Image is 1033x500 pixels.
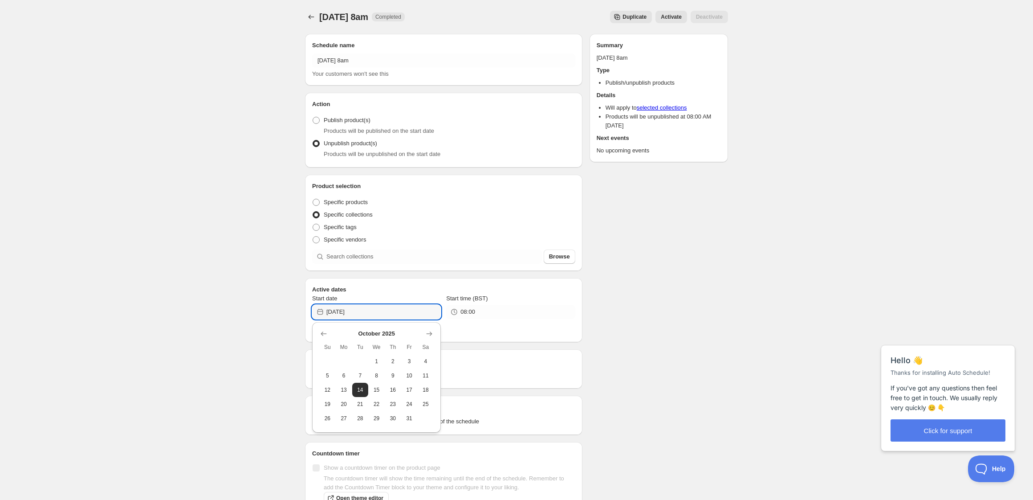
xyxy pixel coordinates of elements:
[312,403,575,412] h2: Tags
[401,397,418,411] button: Friday October 24 2025
[549,252,570,261] span: Browse
[324,224,357,230] span: Specific tags
[352,397,369,411] button: Tuesday October 21 2025
[324,127,434,134] span: Products will be published on the start date
[597,41,721,50] h2: Summary
[597,66,721,75] h2: Type
[401,354,418,369] button: Friday October 3 2025
[597,91,721,100] h2: Details
[421,401,431,408] span: 25
[312,295,337,302] span: Start date
[368,340,385,354] th: Wednesday
[339,401,349,408] span: 20
[388,386,398,393] span: 16
[323,386,332,393] span: 12
[336,397,352,411] button: Monday October 20 2025
[401,369,418,383] button: Friday October 10 2025
[339,415,349,422] span: 27
[385,340,401,354] th: Thursday
[968,455,1015,482] iframe: Help Scout Beacon - Open
[388,358,398,365] span: 2
[324,199,368,205] span: Specific products
[401,383,418,397] button: Friday October 17 2025
[610,11,652,23] button: Secondary action label
[405,386,414,393] span: 17
[356,401,365,408] span: 21
[319,411,336,426] button: Sunday October 26 2025
[339,344,349,351] span: Mo
[323,401,332,408] span: 19
[372,344,381,351] span: We
[423,328,435,340] button: Show next month, November 2025
[319,397,336,411] button: Sunday October 19 2025
[385,354,401,369] button: Thursday October 2 2025
[368,411,385,426] button: Wednesday October 29 2025
[339,372,349,379] span: 6
[388,401,398,408] span: 23
[324,474,575,492] p: The countdown timer will show the time remaining until the end of the schedule. Remember to add t...
[655,11,687,23] button: Activate
[388,344,398,351] span: Th
[622,13,647,20] span: Duplicate
[324,117,370,123] span: Publish product(s)
[319,369,336,383] button: Sunday October 5 2025
[385,383,401,397] button: Thursday October 16 2025
[606,112,721,130] li: Products will be unpublished at 08:00 AM [DATE]
[597,53,721,62] p: [DATE] 8am
[312,357,575,365] h2: Repeating
[336,340,352,354] th: Monday
[312,100,575,109] h2: Action
[401,340,418,354] th: Friday
[637,104,687,111] a: selected collections
[324,236,366,243] span: Specific vendors
[352,383,369,397] button: Tuesday October 14 2025
[317,328,330,340] button: Show previous month, September 2025
[418,354,434,369] button: Saturday October 4 2025
[312,41,575,50] h2: Schedule name
[312,182,575,191] h2: Product selection
[339,386,349,393] span: 13
[356,386,365,393] span: 14
[324,140,377,147] span: Unpublish product(s)
[877,323,1020,455] iframe: Help Scout Beacon - Messages and Notifications
[418,340,434,354] th: Saturday
[421,344,431,351] span: Sa
[336,411,352,426] button: Monday October 27 2025
[418,397,434,411] button: Saturday October 25 2025
[385,411,401,426] button: Thursday October 30 2025
[372,372,381,379] span: 8
[421,372,431,379] span: 11
[356,344,365,351] span: Tu
[421,386,431,393] span: 18
[388,372,398,379] span: 9
[661,13,682,20] span: Activate
[372,415,381,422] span: 29
[336,383,352,397] button: Monday October 13 2025
[606,103,721,112] li: Will apply to
[323,372,332,379] span: 5
[421,358,431,365] span: 4
[319,12,368,22] span: [DATE] 8am
[405,358,414,365] span: 3
[368,397,385,411] button: Wednesday October 22 2025
[375,13,401,20] span: Completed
[312,70,389,77] span: Your customers won't see this
[356,372,365,379] span: 7
[319,340,336,354] th: Sunday
[336,369,352,383] button: Monday October 6 2025
[372,358,381,365] span: 1
[323,415,332,422] span: 26
[544,250,575,264] button: Browse
[312,449,575,458] h2: Countdown timer
[368,354,385,369] button: Wednesday October 1 2025
[305,11,317,23] button: Schedules
[372,401,381,408] span: 22
[597,134,721,143] h2: Next events
[372,386,381,393] span: 15
[324,211,373,218] span: Specific collections
[405,344,414,351] span: Fr
[418,383,434,397] button: Saturday October 18 2025
[352,411,369,426] button: Tuesday October 28 2025
[405,415,414,422] span: 31
[385,397,401,411] button: Thursday October 23 2025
